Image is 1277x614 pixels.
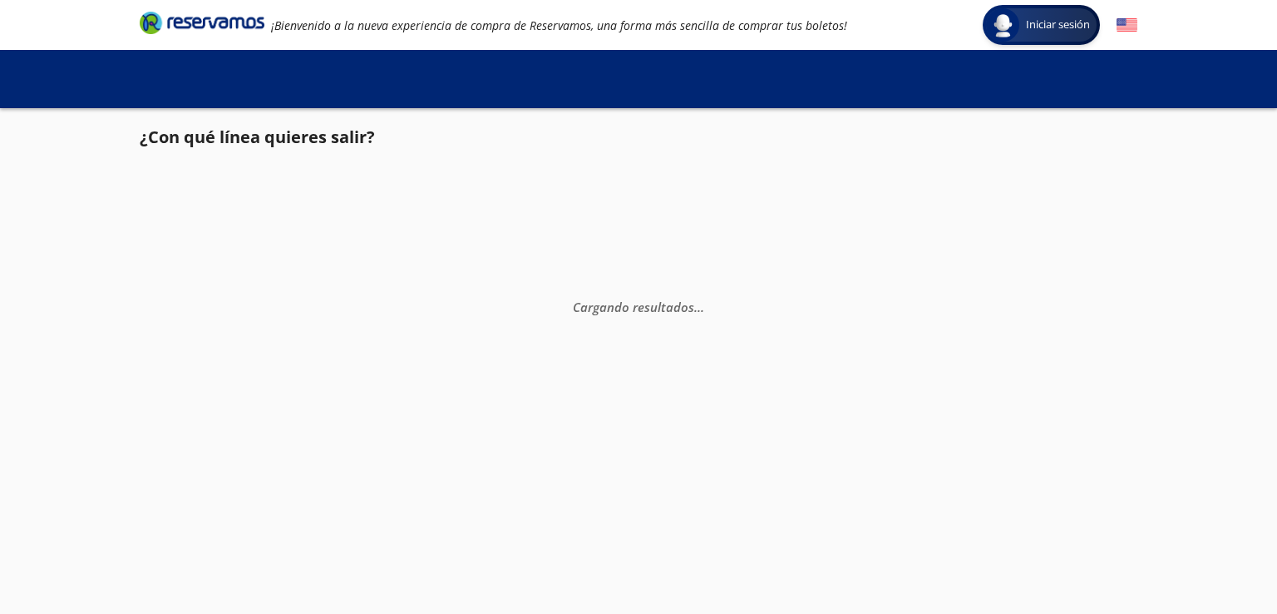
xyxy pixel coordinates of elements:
[140,10,264,40] a: Brand Logo
[694,299,698,315] span: .
[271,17,847,33] em: ¡Bienvenido a la nueva experiencia de compra de Reservamos, una forma más sencilla de comprar tus...
[701,299,704,315] span: .
[573,299,704,315] em: Cargando resultados
[140,10,264,35] i: Brand Logo
[698,299,701,315] span: .
[1019,17,1097,33] span: Iniciar sesión
[140,125,375,150] p: ¿Con qué línea quieres salir?
[1117,15,1137,36] button: English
